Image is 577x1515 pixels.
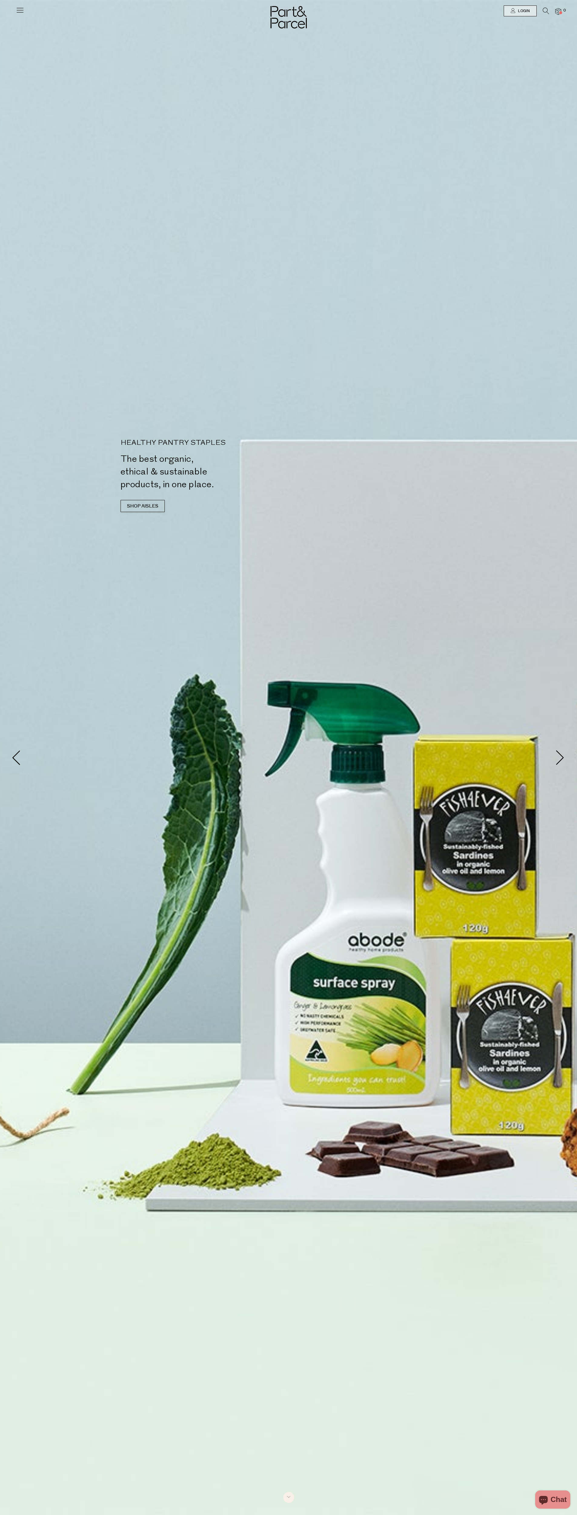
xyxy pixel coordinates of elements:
inbox-online-store-chat: Shopify online store chat [533,1490,572,1510]
span: 0 [562,8,567,13]
p: HEALTHY PANTRY STAPLES [121,439,291,447]
a: 0 [555,8,561,15]
img: Part&Parcel [270,6,307,28]
a: Login [504,5,537,16]
span: Login [516,8,530,14]
h2: The best organic, ethical & sustainable products, in one place. [121,453,291,491]
a: SHOP AISLES [121,500,165,512]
